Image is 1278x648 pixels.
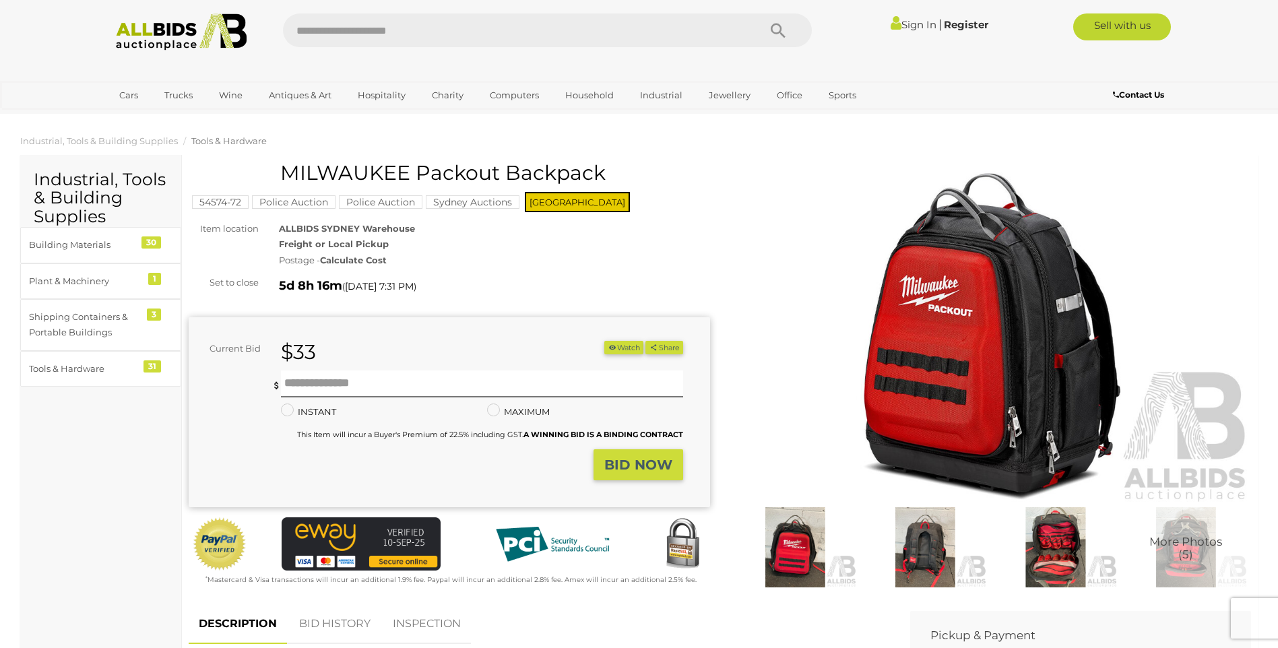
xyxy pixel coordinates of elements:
b: A WINNING BID IS A BINDING CONTRACT [523,430,683,439]
a: Computers [481,84,548,106]
mark: Sydney Auctions [426,195,519,209]
img: MILWAUKEE Packout Backpack [734,507,857,587]
label: MAXIMUM [487,404,550,420]
a: Shipping Containers & Portable Buildings 3 [20,299,181,351]
img: eWAY Payment Gateway [282,517,441,571]
span: ( ) [342,281,416,292]
a: Office [768,84,811,106]
button: Search [744,13,812,47]
a: Trucks [156,84,201,106]
button: Share [645,341,682,355]
a: Industrial [631,84,691,106]
h1: MILWAUKEE Packout Backpack [195,162,707,184]
h2: Industrial, Tools & Building Supplies [34,170,168,226]
div: Current Bid [189,341,271,356]
strong: BID NOW [604,457,672,473]
a: Industrial, Tools & Building Supplies [20,135,178,146]
a: Contact Us [1113,88,1168,102]
a: Police Auction [252,197,336,207]
a: Plant & Machinery 1 [20,263,181,299]
div: Tools & Hardware [29,361,140,377]
a: Police Auction [339,197,422,207]
a: Sign In [891,18,936,31]
strong: Freight or Local Pickup [279,238,389,249]
img: Official PayPal Seal [192,517,247,571]
a: Tools & Hardware 31 [20,351,181,387]
a: Wine [210,84,251,106]
button: BID NOW [594,449,683,481]
a: Sports [820,84,865,106]
div: Building Materials [29,237,140,253]
div: Shipping Containers & Portable Buildings [29,309,140,341]
a: 54574-72 [192,197,249,207]
div: Postage - [279,253,710,268]
img: MILWAUKEE Packout Backpack [994,507,1117,587]
a: BID HISTORY [289,604,381,644]
span: [GEOGRAPHIC_DATA] [525,192,630,212]
a: Cars [110,84,147,106]
b: Contact Us [1113,90,1164,100]
h2: Pickup & Payment [930,629,1211,642]
a: More Photos(5) [1124,507,1248,587]
img: Allbids.com.au [108,13,255,51]
mark: Police Auction [339,195,422,209]
strong: 5d 8h 16m [279,278,342,293]
li: Watch this item [604,341,643,355]
div: 1 [148,273,161,285]
small: Mastercard & Visa transactions will incur an additional 1.9% fee. Paypal will incur an additional... [205,575,697,584]
label: INSTANT [281,404,336,420]
a: Sydney Auctions [426,197,519,207]
a: INSPECTION [383,604,471,644]
div: 3 [147,309,161,321]
div: Item location [179,221,269,236]
small: This Item will incur a Buyer's Premium of 22.5% including GST. [297,430,683,439]
mark: 54574-72 [192,195,249,209]
a: Tools & Hardware [191,135,267,146]
a: Charity [423,84,472,106]
a: Household [556,84,622,106]
div: Set to close [179,275,269,290]
strong: ALLBIDS SYDNEY Warehouse [279,223,415,234]
img: MILWAUKEE Packout Backpack [864,507,987,587]
a: Sell with us [1073,13,1171,40]
span: [DATE] 7:31 PM [345,280,414,292]
a: Building Materials 30 [20,227,181,263]
a: Hospitality [349,84,414,106]
mark: Police Auction [252,195,336,209]
div: Plant & Machinery [29,273,140,289]
a: Jewellery [700,84,759,106]
a: DESCRIPTION [189,604,287,644]
strong: $33 [281,339,316,364]
div: 30 [141,236,161,249]
img: MILWAUKEE Packout Backpack [730,168,1252,505]
button: Watch [604,341,643,355]
span: | [938,17,942,32]
img: Secured by Rapid SSL [656,517,709,571]
strong: Calculate Cost [320,255,387,265]
div: 31 [143,360,161,372]
img: PCI DSS compliant [485,517,620,571]
img: MILWAUKEE Packout Backpack [1124,507,1248,587]
a: Antiques & Art [260,84,340,106]
a: Register [944,18,988,31]
a: [GEOGRAPHIC_DATA] [110,106,224,129]
span: More Photos (5) [1149,536,1222,561]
